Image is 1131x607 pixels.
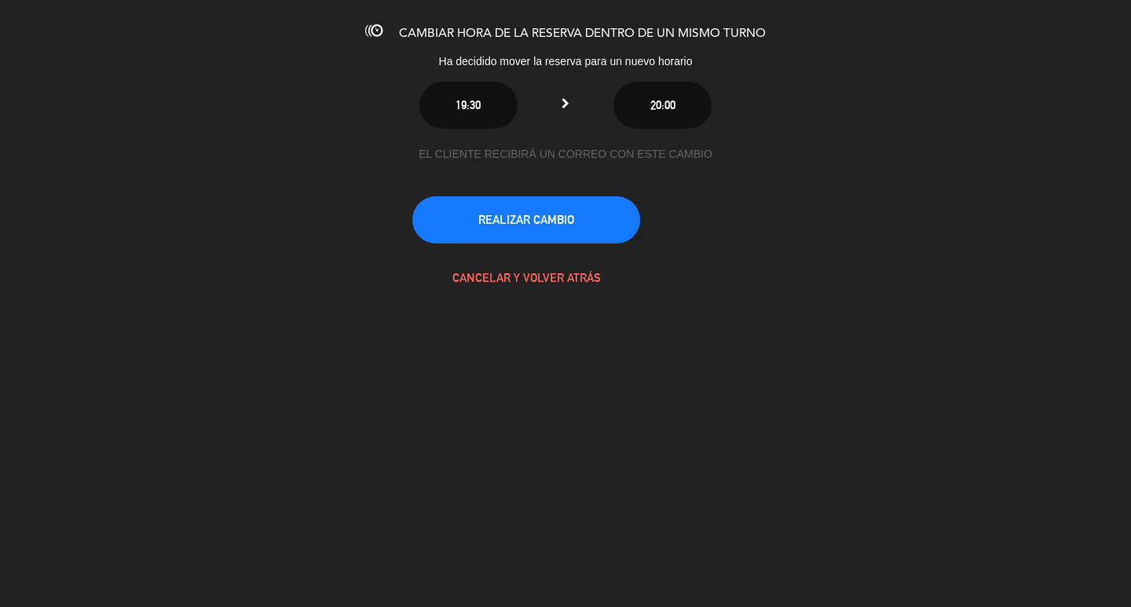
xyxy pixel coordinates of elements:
button: REALIZAR CAMBIO [412,196,640,243]
button: CANCELAR Y VOLVER ATRÁS [412,254,640,302]
div: Ha decidido mover la reserva para un nuevo horario [306,53,825,71]
div: EL CLIENTE RECIBIRÁ UN CORREO CON ESTE CAMBIO [412,145,719,163]
span: 20:00 [650,98,675,112]
span: 19:30 [456,98,481,112]
span: CAMBIAR HORA DE LA RESERVA DENTRO DE UN MISMO TURNO [399,27,766,40]
button: 19:30 [419,82,518,129]
button: 20:00 [613,82,712,129]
